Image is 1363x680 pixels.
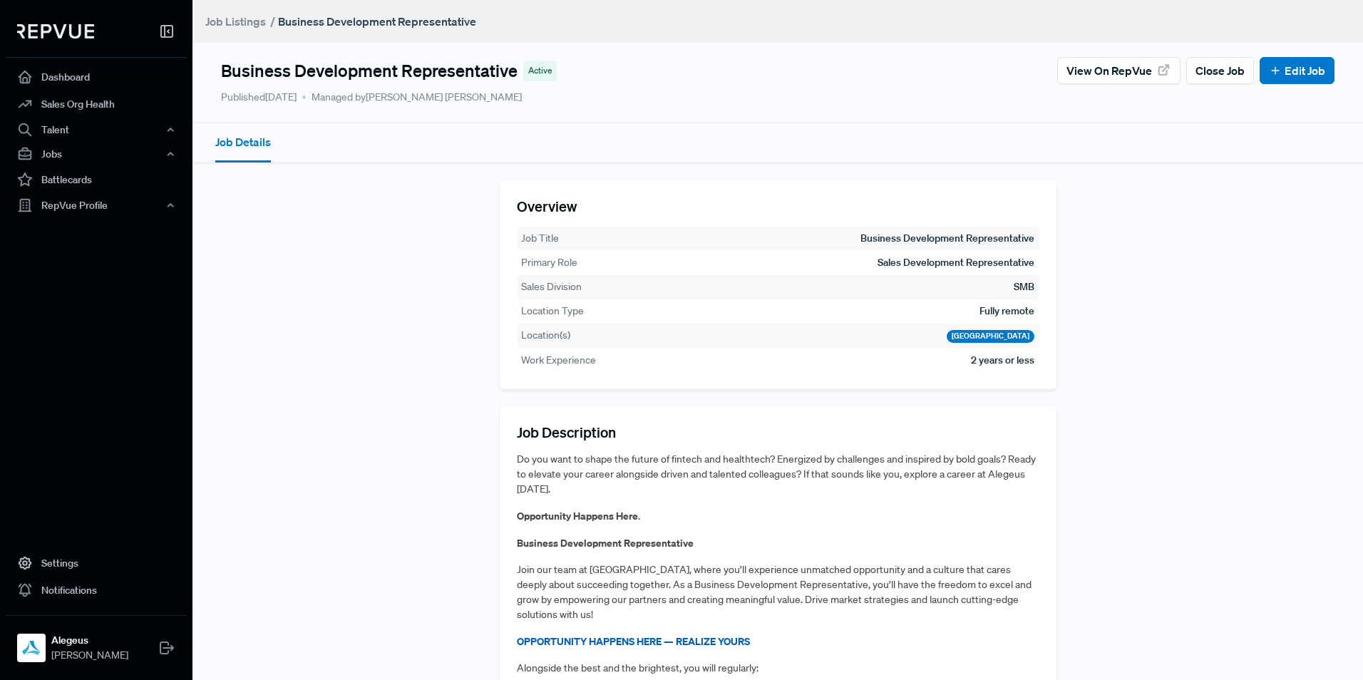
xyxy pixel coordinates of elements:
button: Edit Job [1260,57,1334,84]
td: SMB [1013,279,1035,295]
a: Dashboard [6,63,187,91]
td: Fully remote [979,303,1035,319]
p: Published [DATE] [221,90,297,105]
img: Alegeus [20,637,43,659]
span: Join our team at [GEOGRAPHIC_DATA], where you’ll experience unmatched opportunity and a culture t... [517,563,1032,621]
button: Job Details [215,123,271,163]
span: Active [528,64,552,77]
span: Managed by [PERSON_NAME] [PERSON_NAME] [302,90,522,105]
th: Work Experience [520,352,597,369]
span: Close Job [1195,62,1245,79]
span: [PERSON_NAME] [51,648,128,663]
button: Jobs [6,142,187,166]
strong: Business Development Representative [278,14,476,29]
a: Settings [6,550,187,577]
strong: Business Development Representative [517,536,694,550]
span: Do you want to shape the future of fintech and healthtech? Energized by challenges and inspired b... [517,453,1036,495]
a: AlegeusAlegeus[PERSON_NAME] [6,615,187,669]
strong: OPPORTUNITY HAPPENS HERE — REALIZE YOURS [517,634,750,648]
th: Sales Division [520,279,582,295]
span: / [270,14,275,29]
th: Job Title [520,230,560,247]
td: Sales Development Representative [877,254,1035,271]
strong: Opportunity Happens Here [517,509,638,522]
a: Notifications [6,577,187,604]
span: Alongside the best and the brightest, you will regularly: [517,661,758,674]
a: Sales Org Health [6,91,187,118]
div: [GEOGRAPHIC_DATA] [947,330,1034,343]
td: Business Development Representative [860,230,1035,247]
img: RepVue [17,24,94,38]
h5: Job Description [517,423,1039,441]
button: RepVue Profile [6,193,187,217]
h5: Overview [517,197,1039,215]
th: Primary Role [520,254,578,271]
th: Location(s) [520,327,571,344]
th: Location Type [520,303,585,319]
strong: Alegeus [51,633,128,648]
a: Battlecards [6,166,187,193]
button: View on RepVue [1057,57,1181,84]
button: Close Job [1186,57,1254,84]
h4: Business Development Representative [221,61,518,81]
a: Job Listings [205,13,266,30]
span: . [638,510,640,522]
a: Edit Job [1269,62,1325,79]
button: Talent [6,118,187,142]
td: 2 years or less [970,352,1035,369]
span: View on RepVue [1066,62,1152,79]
